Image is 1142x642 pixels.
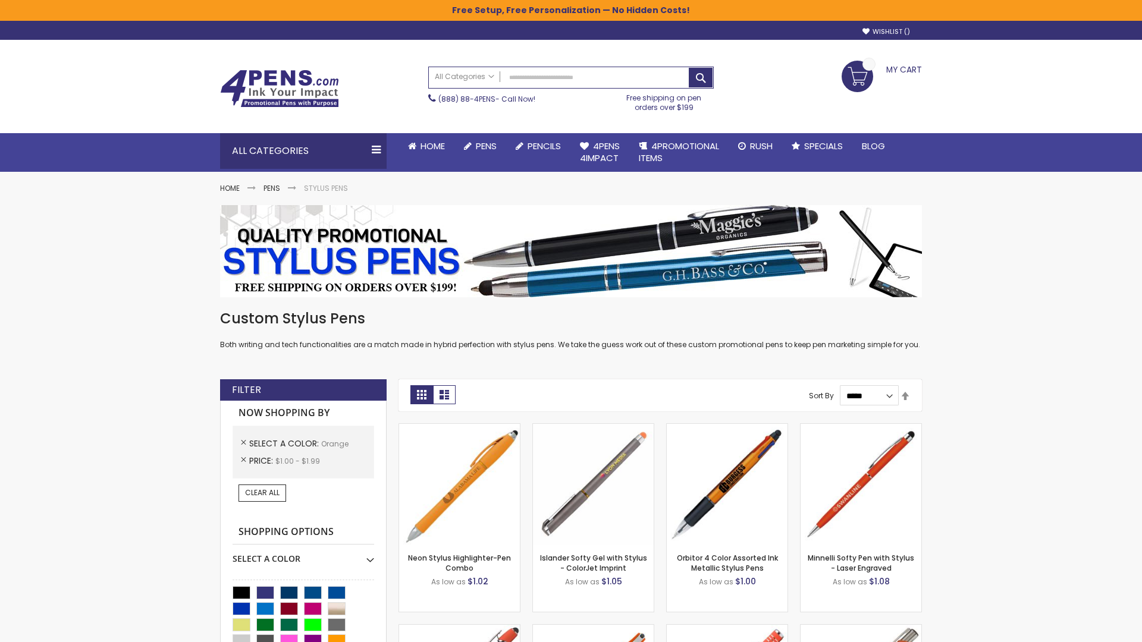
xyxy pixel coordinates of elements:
[304,183,348,193] strong: Stylus Pens
[454,133,506,159] a: Pens
[639,140,719,164] span: 4PROMOTIONAL ITEMS
[601,575,622,587] span: $1.05
[220,309,922,328] h1: Custom Stylus Pens
[408,553,511,572] a: Neon Stylus Highlighter-Pen Combo
[862,140,885,152] span: Blog
[245,487,280,498] span: Clear All
[667,424,788,545] img: Orbitor 4 Color Assorted Ink Metallic Stylus Pens-Orange
[399,424,520,545] img: Neon Stylus Highlighter-Pen Combo-Orange
[852,133,895,159] a: Blog
[438,94,535,104] span: - Call Now!
[735,575,756,587] span: $1.00
[321,439,349,449] span: Orange
[468,575,488,587] span: $1.02
[506,133,570,159] a: Pencils
[629,133,729,172] a: 4PROMOTIONALITEMS
[614,89,714,112] div: Free shipping on pen orders over $199
[801,423,921,433] a: Minnelli Softy Pen with Stylus - Laser Engraved-Orange
[801,424,921,545] img: Minnelli Softy Pen with Stylus - Laser Engraved-Orange
[533,423,654,433] a: Islander Softy Gel with Stylus - ColorJet Imprint-Orange
[233,401,374,426] strong: Now Shopping by
[438,94,495,104] a: (888) 88-4PENS
[677,553,778,572] a: Orbitor 4 Color Assorted Ink Metallic Stylus Pens
[570,133,629,172] a: 4Pens4impact
[862,27,910,36] a: Wishlist
[801,624,921,634] a: Tres-Chic Softy Brights with Stylus Pen - Laser-Orange
[431,577,466,587] span: As low as
[249,438,321,449] span: Select A Color
[699,577,733,587] span: As low as
[809,391,834,401] label: Sort By
[750,140,773,152] span: Rush
[275,456,320,466] span: $1.00 - $1.99
[421,140,445,152] span: Home
[233,545,374,565] div: Select A Color
[233,520,374,545] strong: Shopping Options
[580,140,620,164] span: 4Pens 4impact
[804,140,843,152] span: Specials
[667,423,788,433] a: Orbitor 4 Color Assorted Ink Metallic Stylus Pens-Orange
[399,624,520,634] a: 4P-MS8B-Orange
[782,133,852,159] a: Specials
[239,484,286,501] a: Clear All
[399,133,454,159] a: Home
[565,577,600,587] span: As low as
[435,72,494,81] span: All Categories
[249,455,275,467] span: Price
[540,553,647,572] a: Islander Softy Gel with Stylus - ColorJet Imprint
[220,133,387,169] div: All Categories
[833,577,867,587] span: As low as
[533,424,654,545] img: Islander Softy Gel with Stylus - ColorJet Imprint-Orange
[220,205,922,297] img: Stylus Pens
[263,183,280,193] a: Pens
[220,70,339,108] img: 4Pens Custom Pens and Promotional Products
[869,575,890,587] span: $1.08
[410,385,433,404] strong: Grid
[429,67,500,87] a: All Categories
[476,140,497,152] span: Pens
[528,140,561,152] span: Pencils
[729,133,782,159] a: Rush
[220,183,240,193] a: Home
[399,423,520,433] a: Neon Stylus Highlighter-Pen Combo-Orange
[808,553,914,572] a: Minnelli Softy Pen with Stylus - Laser Engraved
[667,624,788,634] a: Marin Softy Pen with Stylus - Laser Engraved-Orange
[232,383,261,396] strong: Filter
[220,309,922,350] div: Both writing and tech functionalities are a match made in hybrid perfection with stylus pens. We ...
[533,624,654,634] a: Avendale Velvet Touch Stylus Gel Pen-Orange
